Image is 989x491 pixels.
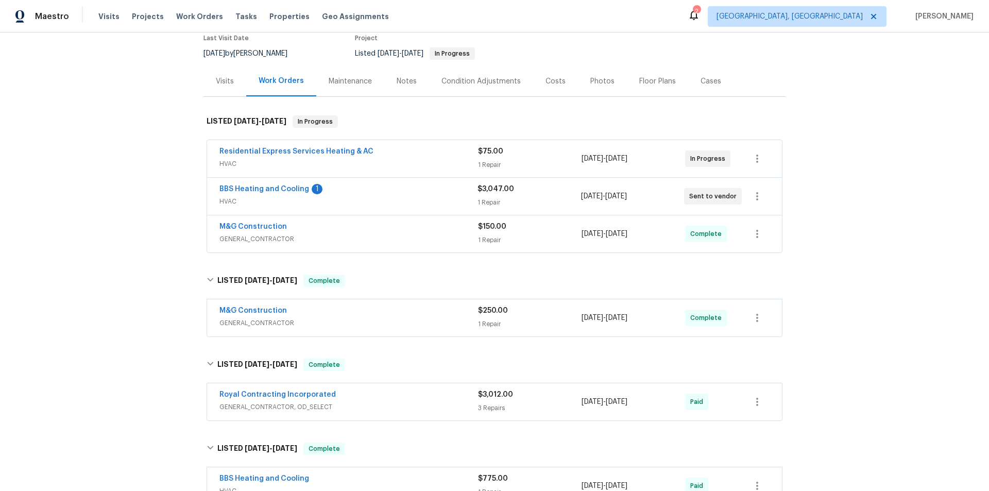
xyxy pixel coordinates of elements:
span: Maestro [35,11,69,22]
span: In Progress [431,50,474,57]
span: - [582,229,627,239]
span: - [245,361,297,368]
span: - [245,277,297,284]
span: Paid [690,481,707,491]
div: 1 [312,184,322,194]
a: BBS Heating and Cooling [219,185,309,193]
a: M&G Construction [219,223,287,230]
span: Geo Assignments [322,11,389,22]
div: Condition Adjustments [441,76,521,87]
span: Complete [304,276,344,286]
span: - [234,117,286,125]
span: [DATE] [606,155,627,162]
h6: LISTED [207,115,286,128]
div: 1 Repair [478,197,581,208]
span: - [582,313,627,323]
span: [GEOGRAPHIC_DATA], [GEOGRAPHIC_DATA] [717,11,863,22]
span: [DATE] [262,117,286,125]
span: Paid [690,397,707,407]
div: Work Orders [259,76,304,86]
div: Photos [590,76,615,87]
span: [DATE] [245,445,269,452]
span: [DATE] [606,314,627,321]
span: - [582,154,627,164]
span: $150.00 [478,223,506,230]
span: Complete [304,444,344,454]
h6: LISTED [217,359,297,371]
span: Work Orders [176,11,223,22]
span: Projects [132,11,164,22]
div: Floor Plans [639,76,676,87]
span: In Progress [690,154,729,164]
span: Last Visit Date [203,35,249,41]
a: Royal Contracting Incorporated [219,391,336,398]
div: Visits [216,76,234,87]
span: [DATE] [605,193,627,200]
div: Cases [701,76,721,87]
span: [DATE] [378,50,399,57]
span: Complete [304,360,344,370]
div: 2 [693,6,700,16]
span: Tasks [235,13,257,20]
span: Complete [690,229,726,239]
div: Costs [545,76,566,87]
span: [DATE] [581,193,603,200]
div: Maintenance [329,76,372,87]
div: 1 Repair [478,319,582,329]
span: [DATE] [245,361,269,368]
span: GENERAL_CONTRACTOR, OD_SELECT [219,402,478,412]
span: [DATE] [582,482,603,489]
a: Residential Express Services Heating & AC [219,148,373,155]
span: - [581,191,627,201]
span: $250.00 [478,307,508,314]
div: LISTED [DATE]-[DATE]Complete [203,264,786,297]
span: Project [355,35,378,41]
div: Notes [397,76,417,87]
span: In Progress [294,116,337,127]
span: Sent to vendor [689,191,741,201]
span: [DATE] [582,230,603,238]
span: Complete [690,313,726,323]
span: [PERSON_NAME] [911,11,974,22]
span: [DATE] [245,277,269,284]
span: HVAC [219,159,478,169]
span: Visits [98,11,120,22]
span: [DATE] [606,398,627,405]
h6: LISTED [217,443,297,455]
span: [DATE] [272,361,297,368]
div: by [PERSON_NAME] [203,47,300,60]
span: Listed [355,50,475,57]
span: $775.00 [478,475,508,482]
span: $3,047.00 [478,185,514,193]
div: LISTED [DATE]-[DATE]Complete [203,348,786,381]
a: M&G Construction [219,307,287,314]
div: LISTED [DATE]-[DATE]Complete [203,432,786,465]
h6: LISTED [217,275,297,287]
span: - [378,50,423,57]
span: [DATE] [272,277,297,284]
span: $75.00 [478,148,503,155]
span: [DATE] [272,445,297,452]
span: [DATE] [402,50,423,57]
span: [DATE] [606,482,627,489]
span: GENERAL_CONTRACTOR [219,318,478,328]
span: [DATE] [582,398,603,405]
span: [DATE] [203,50,225,57]
span: - [582,481,627,491]
span: GENERAL_CONTRACTOR [219,234,478,244]
span: $3,012.00 [478,391,513,398]
div: 1 Repair [478,160,582,170]
div: LISTED [DATE]-[DATE]In Progress [203,105,786,138]
a: BBS Heating and Cooling [219,475,309,482]
span: - [582,397,627,407]
span: [DATE] [606,230,627,238]
span: HVAC [219,196,478,207]
div: 1 Repair [478,235,582,245]
span: [DATE] [234,117,259,125]
span: [DATE] [582,155,603,162]
div: 3 Repairs [478,403,582,413]
span: [DATE] [582,314,603,321]
span: - [245,445,297,452]
span: Properties [269,11,310,22]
